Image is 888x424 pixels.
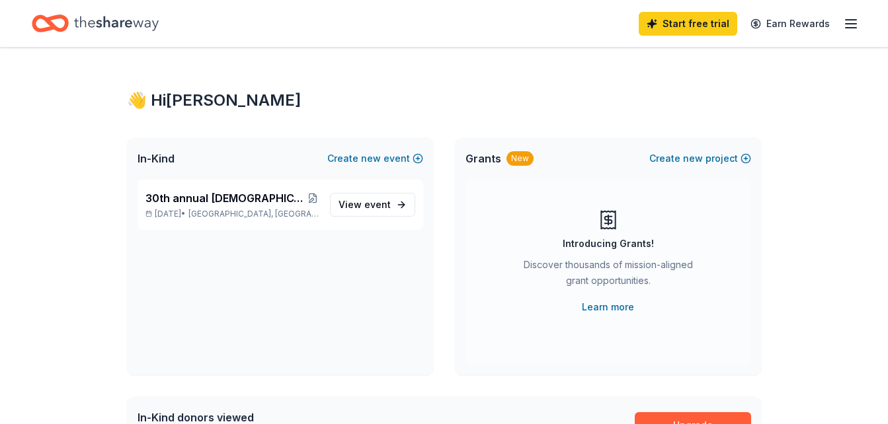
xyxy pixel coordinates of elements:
span: Grants [465,151,501,166]
a: Home [32,8,159,39]
div: Introducing Grants! [563,236,654,252]
span: 30th annual [DEMOGRAPHIC_DATA] Invitational Golf Tournament [145,190,307,206]
span: In-Kind [138,151,175,166]
a: Earn Rewards [743,12,838,36]
button: Createnewproject [649,151,751,166]
span: View [339,197,391,213]
span: new [683,151,703,166]
div: New [506,151,534,166]
span: [GEOGRAPHIC_DATA], [GEOGRAPHIC_DATA] [188,209,319,219]
p: [DATE] • [145,209,319,219]
span: event [364,199,391,210]
span: new [361,151,381,166]
div: 👋 Hi [PERSON_NAME] [127,90,762,111]
a: View event [330,193,415,217]
a: Start free trial [639,12,737,36]
div: Discover thousands of mission-aligned grant opportunities. [518,257,698,294]
a: Learn more [582,299,634,315]
button: Createnewevent [327,151,423,166]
